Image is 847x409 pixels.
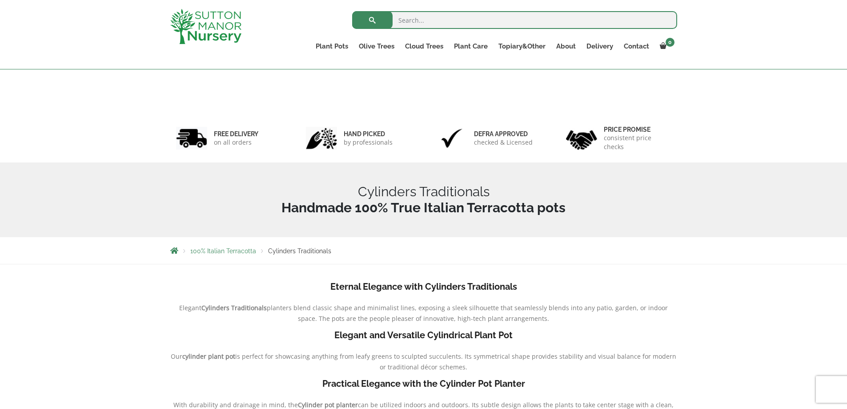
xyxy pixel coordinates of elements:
p: on all orders [214,138,258,147]
input: Search... [352,11,677,29]
h1: Cylinders Traditionals [170,184,677,216]
b: Elegant and Versatile Cylindrical Plant Pot [334,330,513,340]
span: Our [171,352,182,360]
span: planters blend classic shape and minimalist lines, exposing a sleek silhouette that seamlessly bl... [267,304,668,323]
h6: Price promise [604,126,671,134]
b: Cylinder pot planter [298,401,358,409]
span: Cylinders Traditionals [268,247,331,255]
b: Practical Elegance with the Cylinder Pot Planter [322,378,525,389]
b: Cylinders Traditionals [201,304,267,312]
a: Plant Care [449,40,493,53]
a: Contact [618,40,654,53]
img: 1.jpg [176,127,207,150]
p: consistent price checks [604,134,671,151]
span: 0 [666,38,674,47]
a: 100% Italian Terracotta [190,247,256,255]
h6: Defra approved [474,130,533,138]
h6: hand picked [344,130,393,138]
img: 4.jpg [566,125,597,152]
img: logo [170,9,241,44]
a: 0 [654,40,677,53]
a: Cloud Trees [400,40,449,53]
span: With durability and drainage in mind, the [173,401,298,409]
b: Eternal Elegance with Cylinders Traditionals [330,281,517,292]
span: Elegant [179,304,201,312]
img: 3.jpg [436,127,467,150]
p: checked & Licensed [474,138,533,147]
span: is perfect for showcasing anything from leafy greens to sculpted succulents. Its symmetrical shap... [235,352,676,371]
b: cylinder plant pot [182,352,235,360]
nav: Breadcrumbs [170,247,677,254]
p: by professionals [344,138,393,147]
h6: FREE DELIVERY [214,130,258,138]
a: Plant Pots [310,40,353,53]
a: Olive Trees [353,40,400,53]
a: Delivery [581,40,618,53]
a: About [551,40,581,53]
img: 2.jpg [306,127,337,150]
a: Topiary&Other [493,40,551,53]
